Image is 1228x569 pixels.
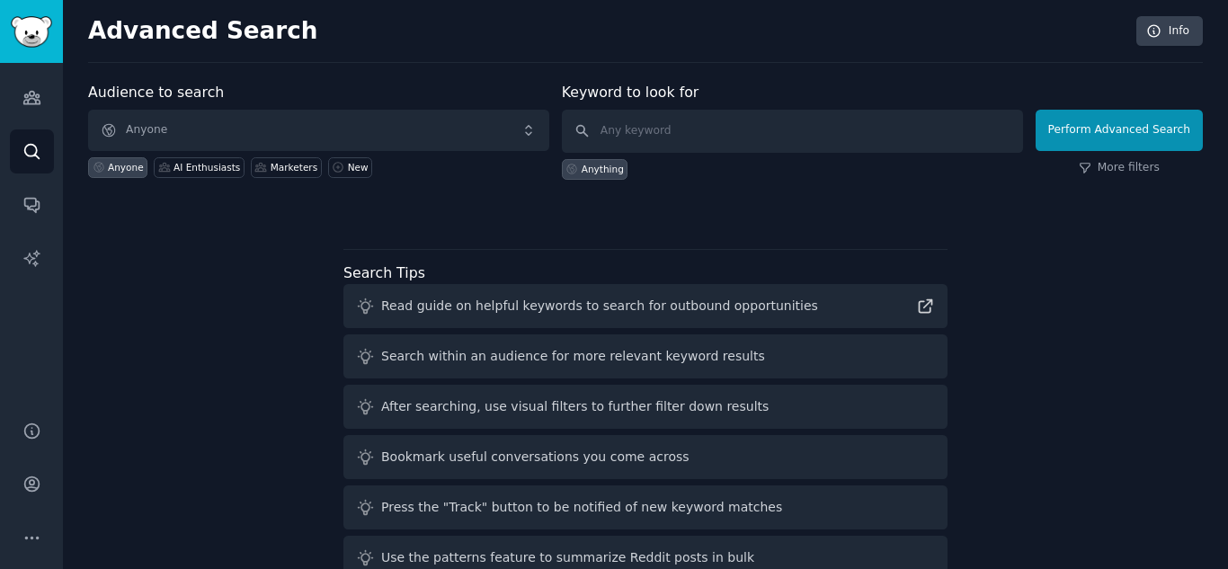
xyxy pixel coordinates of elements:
input: Any keyword [562,110,1023,153]
img: GummySearch logo [11,16,52,48]
div: Bookmark useful conversations you come across [381,448,690,467]
div: Anything [582,163,624,175]
div: New [348,161,369,173]
h2: Advanced Search [88,17,1126,46]
div: After searching, use visual filters to further filter down results [381,397,769,416]
div: AI Enthusiasts [174,161,240,173]
div: Marketers [271,161,317,173]
label: Search Tips [343,264,425,281]
div: Use the patterns feature to summarize Reddit posts in bulk [381,548,754,567]
button: Perform Advanced Search [1036,110,1203,151]
div: Search within an audience for more relevant keyword results [381,347,765,366]
div: Press the "Track" button to be notified of new keyword matches [381,498,782,517]
label: Audience to search [88,84,224,101]
a: New [328,157,372,178]
div: Read guide on helpful keywords to search for outbound opportunities [381,297,818,316]
a: More filters [1079,160,1160,176]
button: Anyone [88,110,549,151]
label: Keyword to look for [562,84,699,101]
a: Info [1136,16,1203,47]
div: Anyone [108,161,144,173]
